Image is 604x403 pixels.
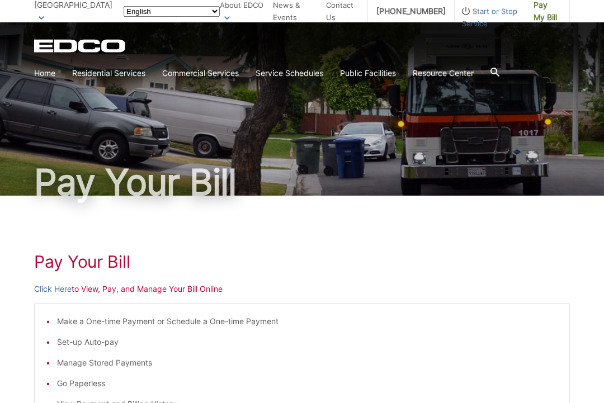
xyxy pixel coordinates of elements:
a: Commercial Services [162,67,239,79]
a: Home [34,67,55,79]
li: Set-up Auto-pay [57,336,558,348]
li: Go Paperless [57,377,558,390]
p: to View, Pay, and Manage Your Bill Online [34,283,570,295]
a: EDCD logo. Return to the homepage. [34,39,127,53]
select: Select a language [124,6,220,17]
a: Resource Center [413,67,474,79]
h1: Pay Your Bill [34,252,570,272]
li: Make a One-time Payment or Schedule a One-time Payment [57,315,558,328]
a: Residential Services [72,67,145,79]
li: Manage Stored Payments [57,357,558,369]
a: Service Schedules [256,67,323,79]
h1: Pay Your Bill [34,164,570,200]
a: Click Here [34,283,72,295]
a: Public Facilities [340,67,396,79]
